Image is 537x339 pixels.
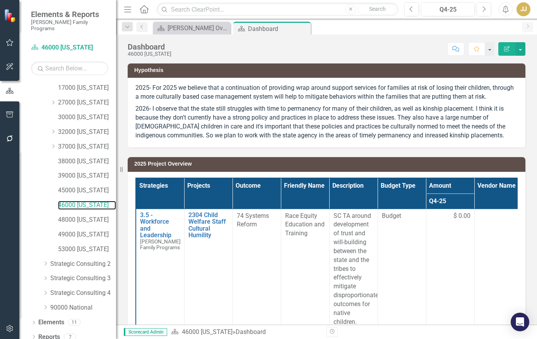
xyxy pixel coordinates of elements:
span: 74 Systems Reform [237,212,269,228]
a: Strategic Consulting 2 [50,260,116,269]
td: Double-Click to Edit [329,209,378,329]
a: 3.5 - Workforce and Leadership [140,212,181,239]
td: Double-Click to Edit [474,209,523,329]
a: 49000 [US_STATE] [58,230,116,239]
button: JJ [516,2,530,16]
div: Dashboard [248,24,309,34]
img: ClearPoint Strategy [4,9,17,22]
a: Strategic Consulting 3 [50,274,116,283]
a: 46000 [US_STATE] [31,43,108,52]
h3: Hypothesis [134,67,522,73]
div: 46000 [US_STATE] [128,51,171,57]
div: Dashboard [236,328,266,336]
span: Elements & Reports [31,10,108,19]
div: [PERSON_NAME] Overview [168,23,228,33]
td: Double-Click to Edit [281,209,329,329]
td: Double-Click to Edit [233,209,281,329]
p: SC TA around development of trust and will-building between the state and the tribes to effective... [333,212,374,327]
a: 38000 [US_STATE] [58,157,116,166]
a: 46000 [US_STATE] [182,328,233,336]
button: Q4-25 [421,2,475,16]
a: 46000 [US_STATE] [58,201,116,210]
h3: 2025 Project Overview [134,161,522,167]
a: 37000 [US_STATE] [58,142,116,151]
td: Double-Click to Edit Right Click for Context Menu [184,209,233,329]
div: Open Intercom Messenger [511,313,529,331]
input: Search ClearPoint... [157,3,398,16]
small: [PERSON_NAME] Family Programs [31,19,108,32]
span: $ 0.00 [453,212,470,221]
span: Budget [382,212,422,221]
span: [PERSON_NAME] Family Programs [140,238,181,250]
p: 2025- For 2025 we believe that a continuation of providing wrap around support services for famil... [135,84,518,103]
a: 32000 [US_STATE] [58,128,116,137]
td: Double-Click to Edit Right Click for Context Menu [136,209,184,329]
a: 48000 [US_STATE] [58,216,116,224]
a: 30000 [US_STATE] [58,113,116,122]
a: [PERSON_NAME] Overview [155,23,228,33]
span: Scorecard Admin [124,328,167,336]
p: 2026- I observe that the state still struggles with time to permanency for many of their children... [135,103,518,140]
div: 11 [68,319,80,326]
a: Elements [38,318,64,327]
a: 90000 National [50,303,116,312]
div: Dashboard [128,43,171,51]
a: 53000 [US_STATE] [58,245,116,254]
td: Double-Click to Edit [378,209,426,329]
a: 2304 Child Welfare Staff Cultural Humility [188,212,229,239]
button: Search [358,4,397,15]
span: Search [369,6,386,12]
a: 39000 [US_STATE] [58,171,116,180]
a: 45000 [US_STATE] [58,186,116,195]
a: 17000 [US_STATE] [58,84,116,92]
div: » [171,328,321,337]
td: Double-Click to Edit [426,209,474,329]
span: Race Equity Education and Training [285,212,325,237]
input: Search Below... [31,62,108,75]
div: Q4-25 [424,5,472,14]
a: 27000 [US_STATE] [58,98,116,107]
a: Strategic Consulting 4 [50,289,116,298]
